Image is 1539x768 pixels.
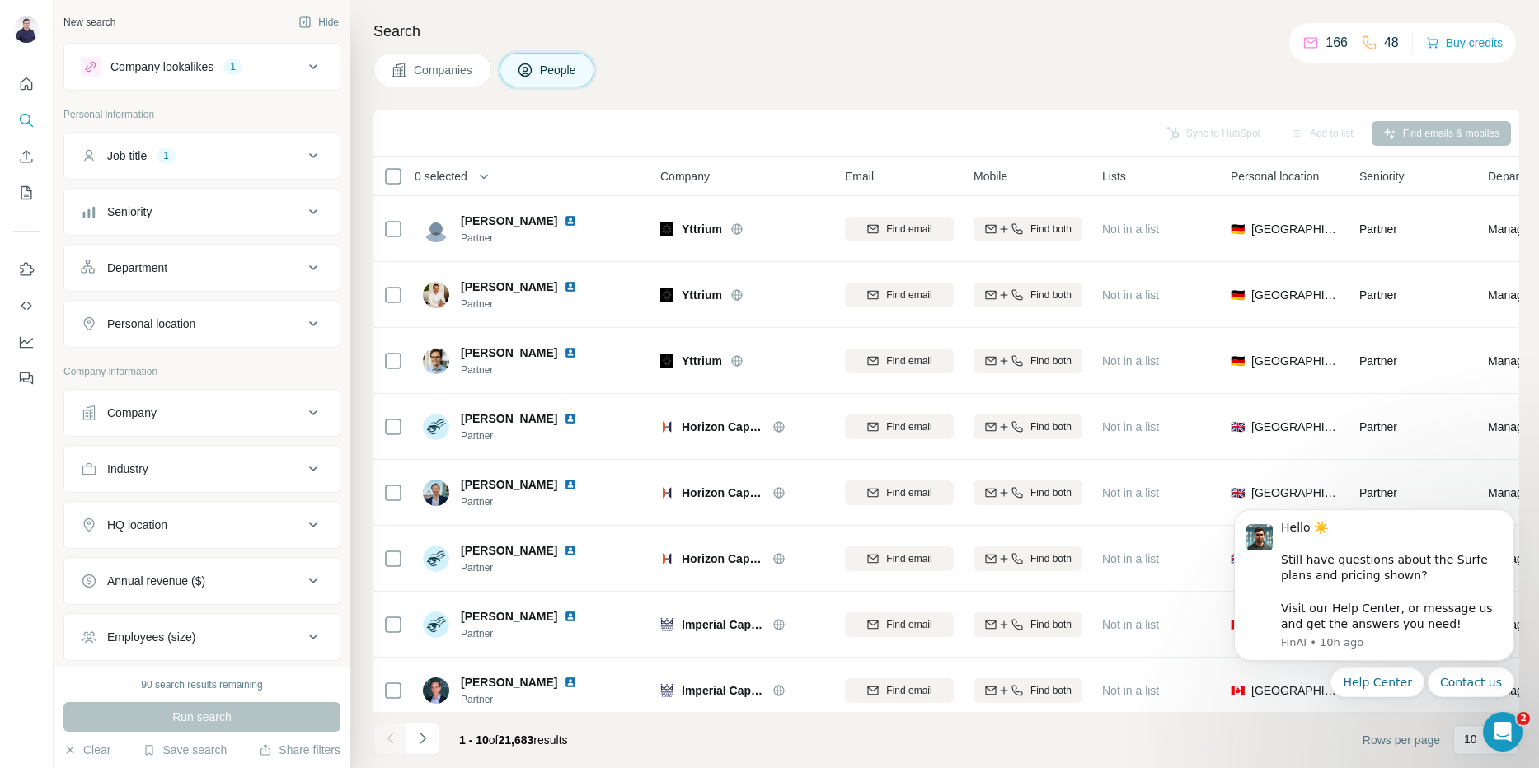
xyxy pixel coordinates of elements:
[1363,732,1440,748] span: Rows per page
[660,168,710,185] span: Company
[13,178,40,208] button: My lists
[64,449,340,489] button: Industry
[660,420,673,433] img: Logo of Horizon Capital
[461,674,557,691] span: [PERSON_NAME]
[1102,684,1159,697] span: Not in a list
[845,678,954,703] button: Find email
[974,546,1082,571] button: Find both
[459,733,568,747] span: results
[1102,354,1159,368] span: Not in a list
[423,282,449,308] img: Avatar
[1030,419,1072,434] span: Find both
[974,349,1082,373] button: Find both
[845,414,954,439] button: Find email
[564,280,577,293] img: LinkedIn logo
[660,288,673,302] img: Logo of Yttrium
[682,616,764,633] span: Imperial Capital
[682,353,722,369] span: Yttrium
[461,542,557,559] span: [PERSON_NAME]
[682,221,722,237] span: Yttrium
[1102,486,1159,499] span: Not in a list
[1231,353,1245,369] span: 🇩🇪
[564,346,577,359] img: LinkedIn logo
[13,105,40,135] button: Search
[660,486,673,499] img: Logo of Horizon Capital
[682,485,764,501] span: Horizon Capital
[845,283,954,307] button: Find email
[423,480,449,506] img: Avatar
[423,414,449,440] img: Avatar
[564,412,577,425] img: LinkedIn logo
[1030,222,1072,236] span: Find both
[1359,222,1397,236] span: Partner
[564,478,577,491] img: LinkedIn logo
[1359,354,1397,368] span: Partner
[107,573,205,589] div: Annual revenue ($)
[682,550,764,567] span: Horizon Capital
[974,168,1007,185] span: Mobile
[13,255,40,284] button: Use Surfe on LinkedIn
[461,213,557,229] span: [PERSON_NAME]
[660,618,673,631] img: Logo of Imperial Capital
[373,20,1519,43] h4: Search
[1030,551,1072,566] span: Find both
[660,552,673,565] img: Logo of Horizon Capital
[682,287,722,303] span: Yttrium
[223,59,242,74] div: 1
[1030,617,1072,632] span: Find both
[1359,420,1397,433] span: Partner
[1251,419,1340,435] span: [GEOGRAPHIC_DATA]
[1102,168,1126,185] span: Lists
[461,692,597,707] span: Partner
[461,560,597,575] span: Partner
[1231,221,1245,237] span: 🇩🇪
[63,107,340,122] p: Personal information
[974,217,1082,241] button: Find both
[489,733,499,747] span: of
[461,279,557,295] span: [PERSON_NAME]
[886,419,931,434] span: Find email
[406,722,439,755] button: Navigate to next page
[1102,222,1159,236] span: Not in a list
[1251,221,1340,237] span: [GEOGRAPHIC_DATA]
[564,610,577,623] img: LinkedIn logo
[64,617,340,657] button: Employees (size)
[886,288,931,302] span: Find email
[64,47,340,87] button: Company lookalikes1
[1030,354,1072,368] span: Find both
[660,222,673,236] img: Logo of Yttrium
[64,304,340,344] button: Personal location
[107,517,167,533] div: HQ location
[886,222,931,236] span: Find email
[974,414,1082,439] button: Find both
[1251,353,1340,369] span: [GEOGRAPHIC_DATA]
[682,419,764,435] span: Horizon Capital
[1426,31,1503,54] button: Buy credits
[461,608,557,625] span: [PERSON_NAME]
[63,364,340,379] p: Company information
[1030,485,1072,500] span: Find both
[1102,420,1159,433] span: Not in a list
[414,62,474,78] span: Companies
[1483,712,1523,752] iframe: Intercom live chat
[845,612,954,637] button: Find email
[1251,287,1340,303] span: [GEOGRAPHIC_DATA]
[107,461,148,477] div: Industry
[110,59,213,75] div: Company lookalikes
[845,349,954,373] button: Find email
[1359,288,1397,302] span: Partner
[13,142,40,171] button: Enrich CSV
[1209,455,1539,724] iframe: Intercom notifications message
[974,283,1082,307] button: Find both
[886,354,931,368] span: Find email
[64,505,340,545] button: HQ location
[13,69,40,99] button: Quick start
[415,168,467,185] span: 0 selected
[1030,288,1072,302] span: Find both
[1102,288,1159,302] span: Not in a list
[1464,731,1477,747] p: 10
